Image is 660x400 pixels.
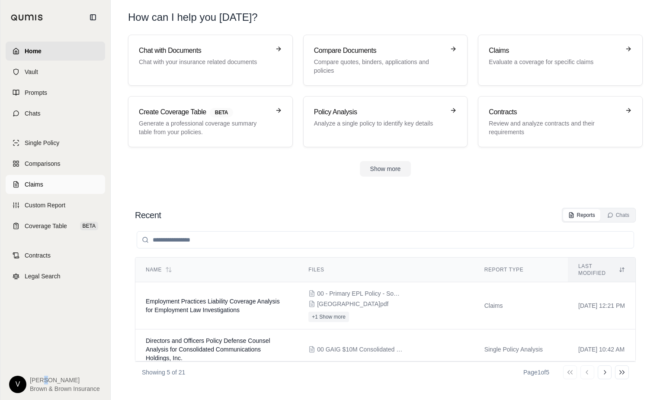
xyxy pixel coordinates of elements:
[303,96,468,147] a: Policy AnalysisAnalyze a single policy to identify key details
[142,368,185,377] p: Showing 5 of 21
[6,154,105,173] a: Comparisons
[128,10,643,24] h1: How can I help you [DATE]?
[6,104,105,123] a: Chats
[139,45,270,56] h3: Chat with Documents
[474,282,568,329] td: Claims
[314,58,445,75] p: Compare quotes, binders, applications and policies
[607,212,629,219] div: Chats
[6,196,105,215] a: Custom Report
[563,209,600,221] button: Reports
[6,62,105,81] a: Vault
[139,119,270,136] p: Generate a professional coverage summary table from your policies.
[308,312,349,322] button: +1 Show more
[317,289,404,298] span: 00 - Primary EPL Policy - Sompo - Lucky Strike 2024-2025 - FINAL.PDF
[6,42,105,61] a: Home
[25,109,41,118] span: Chats
[25,47,42,55] span: Home
[30,376,100,384] span: [PERSON_NAME]
[360,161,411,177] button: Show more
[25,88,47,97] span: Prompts
[298,258,474,282] th: Files
[489,45,620,56] h3: Claims
[25,222,67,230] span: Coverage Table
[25,251,51,260] span: Contracts
[568,282,635,329] td: [DATE] 12:21 PM
[128,35,293,86] a: Chat with DocumentsChat with your insurance related documents
[474,329,568,370] td: Single Policy Analysis
[6,175,105,194] a: Claims
[146,337,270,361] span: Directors and Officers Policy Defense Counsel Analysis for Consolidated Communications Holdings, ...
[25,272,61,281] span: Legal Search
[25,159,60,168] span: Comparisons
[6,267,105,286] a: Legal Search
[478,96,643,147] a: ContractsReview and analyze contracts and their requirements
[80,222,98,230] span: BETA
[314,119,445,128] p: Analyze a single policy to identify key details
[6,216,105,235] a: Coverage TableBETA
[317,300,388,308] span: Shipwreck Island_20250820_132244.pdf
[6,246,105,265] a: Contracts
[317,345,404,354] span: 00 GAIG $10M Consolidated D&O Policy 2024.PDF
[478,35,643,86] a: ClaimsEvaluate a coverage for specific claims
[568,212,595,219] div: Reports
[489,58,620,66] p: Evaluate a coverage for specific claims
[11,14,43,21] img: Qumis Logo
[489,107,620,117] h3: Contracts
[523,368,549,377] div: Page 1 of 5
[139,58,270,66] p: Chat with your insurance related documents
[139,107,270,117] h3: Create Coverage Table
[25,201,65,210] span: Custom Report
[30,384,100,393] span: Brown & Brown Insurance
[9,376,26,393] div: V
[314,107,445,117] h3: Policy Analysis
[135,209,161,221] h2: Recent
[489,119,620,136] p: Review and analyze contracts and their requirements
[210,108,233,117] span: BETA
[303,35,468,86] a: Compare DocumentsCompare quotes, binders, applications and policies
[474,258,568,282] th: Report Type
[568,329,635,370] td: [DATE] 10:42 AM
[6,133,105,152] a: Single Policy
[578,263,625,277] div: Last modified
[146,266,288,273] div: Name
[602,209,634,221] button: Chats
[25,139,59,147] span: Single Policy
[146,298,280,313] span: Employment Practices Liability Coverage Analysis for Employment Law Investigations
[86,10,100,24] button: Collapse sidebar
[25,68,38,76] span: Vault
[128,96,293,147] a: Create Coverage TableBETAGenerate a professional coverage summary table from your policies.
[25,180,43,189] span: Claims
[6,83,105,102] a: Prompts
[314,45,445,56] h3: Compare Documents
